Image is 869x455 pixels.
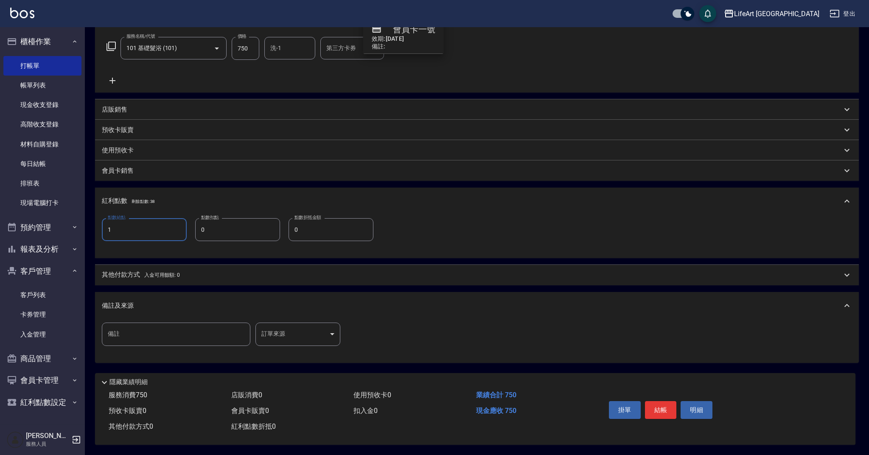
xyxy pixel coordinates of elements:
span: 入金可用餘額: 0 [144,272,180,278]
span: 使用預收卡 0 [353,391,391,399]
div: 紅利點數剩餘點數: 38 [95,188,859,215]
span: 紅利點數折抵 0 [231,422,276,430]
button: 明細 [681,401,712,419]
p: 紅利點數 [102,197,155,206]
div: 其他付款方式入金可用餘額: 0 [95,265,859,285]
p: 備註及來源 [102,301,134,310]
div: 預收卡販賣 [95,120,859,140]
label: 點數折抵金額 [294,214,321,221]
h4: 會員卡一號 [393,24,435,34]
a: 現金收支登錄 [3,95,81,115]
span: 服務消費 750 [109,391,147,399]
button: 商品管理 [3,348,81,370]
img: Person [7,431,24,448]
button: 掛單 [609,401,641,419]
button: 登出 [826,6,859,22]
span: 剩餘點數: 38 [132,199,155,204]
div: 會員卡銷售 [95,160,859,181]
p: 預收卡販賣 [102,126,134,135]
span: 其他付款方式 0 [109,422,153,430]
a: 打帳單 [3,56,81,76]
a: 排班表 [3,174,81,193]
a: 高階收支登錄 [3,115,81,134]
button: 結帳 [645,401,677,419]
button: 客戶管理 [3,260,81,282]
button: save [699,5,716,22]
a: 現場電腦打卡 [3,193,81,213]
h2: 備註: [372,44,435,49]
a: 入金管理 [3,325,81,344]
div: 備註及來源 [95,292,859,319]
h2: 效期: [DATE] [372,36,435,42]
button: LifeArt [GEOGRAPHIC_DATA] [720,5,823,22]
p: 使用預收卡 [102,146,134,155]
p: 店販銷售 [102,105,127,114]
p: 會員卡銷售 [102,166,134,175]
p: 服務人員 [26,440,69,448]
span: 現金應收 750 [476,407,516,415]
h5: [PERSON_NAME] [26,432,69,440]
div: LifeArt [GEOGRAPHIC_DATA] [734,8,819,19]
a: 卡券管理 [3,305,81,324]
a: 帳單列表 [3,76,81,95]
button: 櫃檯作業 [3,31,81,53]
button: 紅利點數設定 [3,391,81,413]
p: 隱藏業績明細 [109,378,148,387]
label: 點數扣點 [201,214,219,221]
button: 會員卡管理 [3,369,81,391]
img: Logo [10,8,34,18]
label: 價格 [238,33,247,39]
p: 其他付款方式 [102,270,180,280]
div: 使用預收卡 [95,140,859,160]
a: 材料自購登錄 [3,135,81,154]
button: 預約管理 [3,216,81,239]
div: 店販銷售 [95,99,859,120]
label: 服務名稱/代號 [126,33,155,39]
a: 客戶列表 [3,285,81,305]
span: 店販消費 0 [231,391,262,399]
label: 點數給點 [108,214,126,221]
span: 預收卡販賣 0 [109,407,146,415]
button: 報表及分析 [3,238,81,260]
span: 會員卡販賣 0 [231,407,269,415]
span: 業績合計 750 [476,391,516,399]
button: Open [210,42,224,55]
span: 扣入金 0 [353,407,378,415]
a: 每日結帳 [3,154,81,174]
